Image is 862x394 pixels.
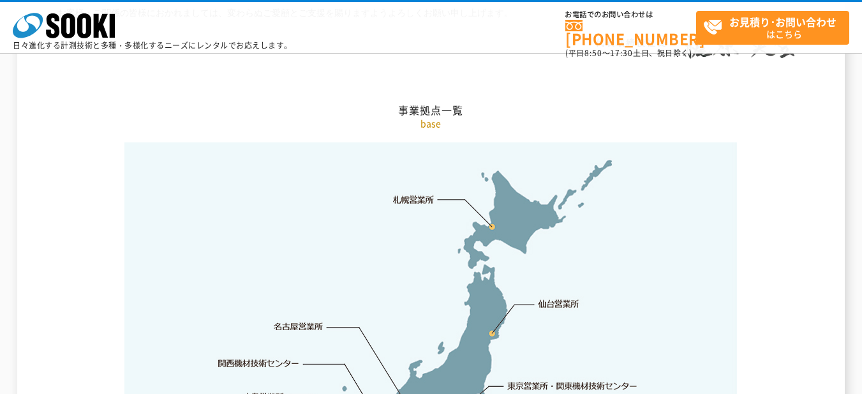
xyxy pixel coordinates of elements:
[274,321,323,333] a: 名古屋営業所
[13,42,292,49] p: 日々進化する計測技術と多種・多様化するニーズにレンタルでお応えします。
[538,298,579,310] a: 仙台営業所
[565,11,696,19] span: お電話でのお問い合わせは
[565,47,692,59] span: (平日 ～ 土日、祝日除く)
[696,11,849,45] a: お見積り･お問い合わせはこちら
[57,117,804,130] p: base
[218,357,299,370] a: 関西機材技術センター
[565,20,696,46] a: [PHONE_NUMBER]
[508,379,639,392] a: 東京営業所・関東機材技術センター
[729,14,836,29] strong: お見積り･お問い合わせ
[584,47,602,59] span: 8:50
[610,47,633,59] span: 17:30
[703,11,849,43] span: はこちら
[393,193,435,206] a: 札幌営業所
